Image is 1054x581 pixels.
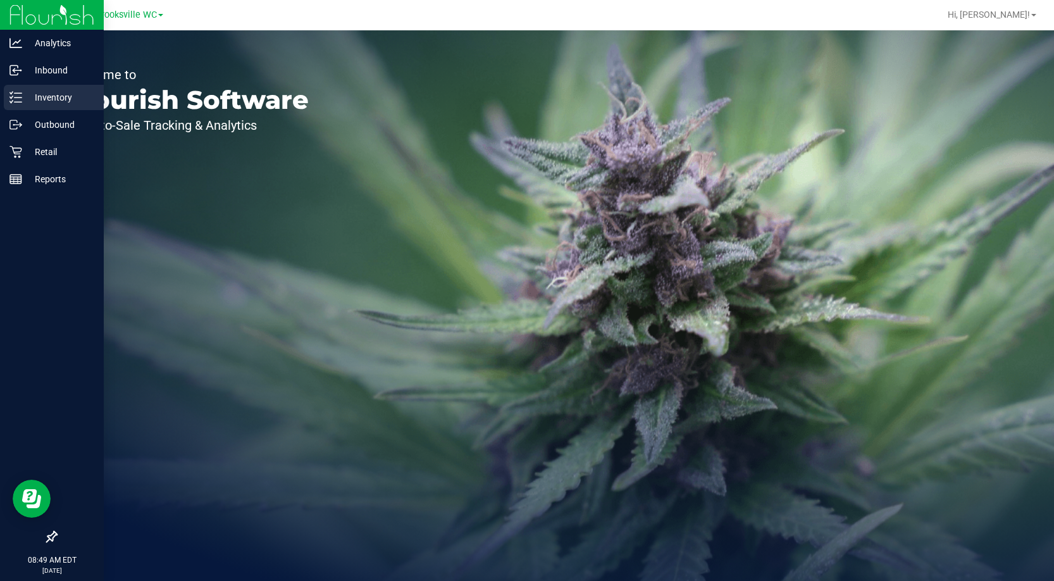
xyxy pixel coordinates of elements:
[9,146,22,158] inline-svg: Retail
[9,37,22,49] inline-svg: Analytics
[22,172,98,187] p: Reports
[22,63,98,78] p: Inbound
[9,118,22,131] inline-svg: Outbound
[22,90,98,105] p: Inventory
[22,144,98,159] p: Retail
[948,9,1030,20] span: Hi, [PERSON_NAME]!
[96,9,157,20] span: Brooksville WC
[6,566,98,575] p: [DATE]
[9,173,22,185] inline-svg: Reports
[22,35,98,51] p: Analytics
[9,64,22,77] inline-svg: Inbound
[68,87,309,113] p: Flourish Software
[68,119,309,132] p: Seed-to-Sale Tracking & Analytics
[13,480,51,518] iframe: Resource center
[22,117,98,132] p: Outbound
[68,68,309,81] p: Welcome to
[9,91,22,104] inline-svg: Inventory
[6,554,98,566] p: 08:49 AM EDT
